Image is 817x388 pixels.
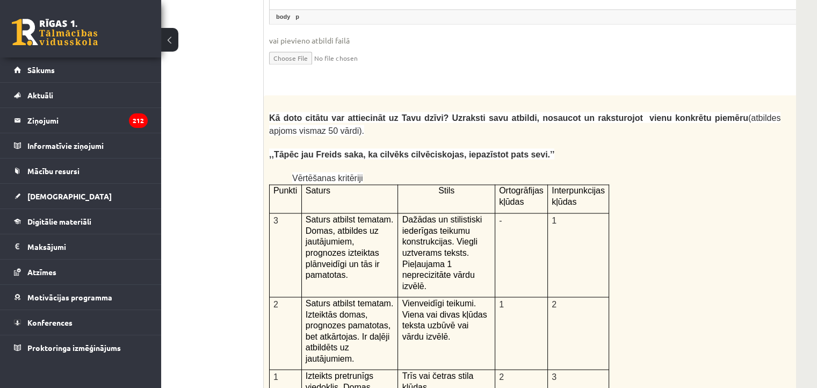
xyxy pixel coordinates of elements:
[27,217,91,226] span: Digitālie materiāli
[552,216,556,225] span: 1
[27,318,73,327] span: Konferences
[14,133,148,158] a: Informatīvie ziņojumi
[27,267,56,277] span: Atzīmes
[273,300,278,309] span: 2
[14,335,148,360] a: Proktoringa izmēģinājums
[273,372,278,382] span: 1
[306,186,330,196] span: Saturs
[27,65,55,75] span: Sākums
[402,299,487,341] span: Vienveidīgi teikumi. Viena vai divas kļūdas teksta uzbūvē vai vārdu izvēlē.
[269,150,554,160] span: ,,Tāpēc jau Freids saka, ka cilvēks cilvēciskojas, iepazīstot pats sevi.’’
[273,186,297,196] span: Punkti
[11,11,553,55] body: Rich Text Editor, wiswyg-editor-user-answer-47433977680200
[306,299,394,363] span: Saturs atbilst tematam. Izteiktās domas, prognozes pamatotas, bet atkārtojas. Ir daļēji atbildēts...
[438,186,454,196] span: Stils
[552,372,556,382] span: 3
[402,215,482,291] span: Dažādas un stilistiski iederīgas teikumu konstrukcijas. Viegli uztverams teksts. Pieļaujama 1 nep...
[27,90,53,100] span: Aktuāli
[499,372,504,382] span: 2
[293,12,301,22] a: p element
[11,11,553,22] body: Rich Text Editor, wiswyg-editor-user-answer-47434073473600
[27,108,148,133] legend: Ziņojumi
[14,184,148,209] a: [DEMOGRAPHIC_DATA]
[11,11,553,22] body: Rich Text Editor, wiswyg-editor-user-answer-47433979604040
[14,260,148,284] a: Atzīmes
[11,11,553,33] body: Rich Text Editor, wiswyg-editor-user-answer-47434023607120
[306,215,394,279] span: Saturs atbilst tematam. Domas, atbildes uz jautājumiem, prognozes izteiktas plānveidīgi un tās ir...
[552,186,605,207] span: Interpunkcijas kļūdas
[499,216,502,225] span: -
[11,11,553,94] body: Rich Text Editor, wiswyg-editor-user-answer-47433955548840
[14,310,148,335] a: Konferences
[27,166,79,176] span: Mācību resursi
[27,343,121,353] span: Proktoringa izmēģinājums
[499,186,544,207] span: Ortogrāfijas kļūdas
[273,216,278,225] span: 3
[12,19,98,46] a: Rīgas 1. Tālmācības vidusskola
[129,113,148,128] i: 212
[27,133,148,158] legend: Informatīvie ziņojumi
[14,159,148,183] a: Mācību resursi
[14,108,148,133] a: Ziņojumi212
[14,83,148,107] a: Aktuāli
[11,11,553,94] body: Rich Text Editor, wiswyg-editor-user-answer-47434040922280
[14,58,148,82] a: Sākums
[292,174,363,183] span: Vērtēšanas kritēriji
[499,300,504,309] span: 1
[274,12,292,22] a: body element
[14,209,148,234] a: Digitālie materiāli
[269,114,748,123] span: Kā doto citātu var attiecināt uz Tavu dzīvi? Uzraksti savu atbildi, nosaucot un raksturojot vienu...
[27,191,112,201] span: [DEMOGRAPHIC_DATA]
[14,234,148,259] a: Maksājumi
[27,292,112,302] span: Motivācijas programma
[27,234,148,259] legend: Maksājumi
[14,285,148,310] a: Motivācijas programma
[552,300,556,309] span: 2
